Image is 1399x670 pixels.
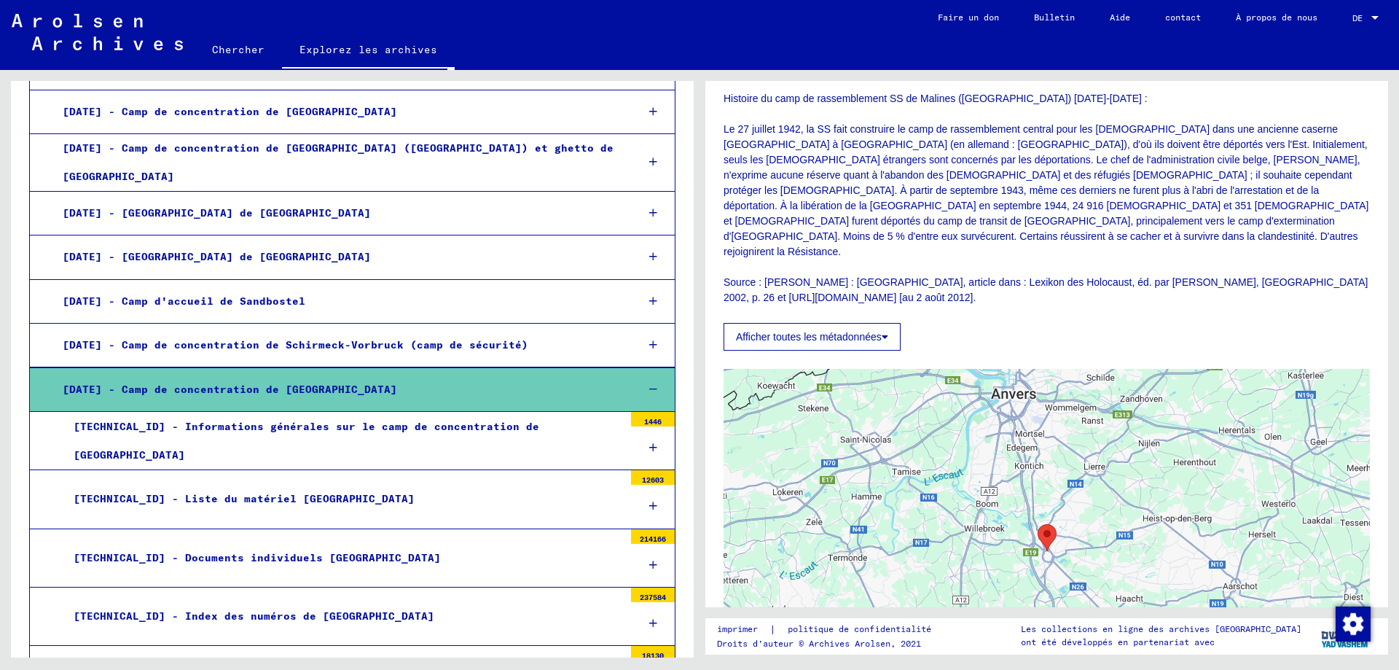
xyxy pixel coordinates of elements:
font: [DATE] - [GEOGRAPHIC_DATA] de [GEOGRAPHIC_DATA] [63,250,371,263]
img: Modifier le consentement [1336,607,1371,642]
font: [DATE] - Camp de concentration de [GEOGRAPHIC_DATA] [63,105,397,118]
a: Chercher [195,32,282,67]
font: imprimer [717,623,758,634]
img: Arolsen_neg.svg [12,14,183,50]
font: Bulletin [1034,12,1075,23]
font: Aide [1110,12,1130,23]
font: [TECHNICAL_ID] - Documents individuels [GEOGRAPHIC_DATA] [74,551,441,564]
font: [DATE] - Camp de concentration de Schirmeck-Vorbruck (camp de sécurité) [63,338,528,351]
font: 1446 [644,417,662,426]
img: yv_logo.png [1318,618,1373,654]
font: Afficher toutes les métadonnées [736,331,882,343]
font: À propos de nous [1236,12,1317,23]
font: | [769,623,776,636]
font: Chercher [212,43,264,56]
font: [TECHNICAL_ID] - Index des numéros de [GEOGRAPHIC_DATA] [74,609,434,623]
font: [TECHNICAL_ID] - Liste du matériel [GEOGRAPHIC_DATA] [74,492,415,505]
button: Afficher toutes les métadonnées [724,323,901,351]
font: 18130 [642,651,664,661]
font: contact [1165,12,1201,23]
div: Camp de déportation SS de Malines (Malines) [1038,524,1057,551]
font: [DATE] - Camp de concentration de [GEOGRAPHIC_DATA] [63,383,397,396]
font: Le 27 juillet 1942, la SS fait construire le camp de rassemblement central pour les [DEMOGRAPHIC_... [724,123,1368,257]
font: Les collections en ligne des archives [GEOGRAPHIC_DATA] [1021,623,1301,634]
font: politique de confidentialité [788,623,931,634]
a: Explorez les archives [282,32,455,70]
font: [DATE] - Camp de concentration de [GEOGRAPHIC_DATA] ([GEOGRAPHIC_DATA]) et ghetto de [GEOGRAPHIC_... [63,141,614,183]
font: 12603 [642,475,664,485]
font: 214166 [640,534,666,544]
font: Source : [PERSON_NAME] : [GEOGRAPHIC_DATA], article dans : Lexikon des Holocaust, éd. par [PERSON... [724,276,1368,303]
a: politique de confidentialité [776,622,949,637]
font: Histoire du camp de rassemblement SS de Malines ([GEOGRAPHIC_DATA]) [DATE]-[DATE] : [724,93,1148,104]
font: ont été développés en partenariat avec [1021,636,1215,647]
font: Explorez les archives [299,43,437,56]
a: imprimer [717,622,769,637]
font: 237584 [640,593,666,602]
font: Faire un don [938,12,999,23]
font: [DATE] - Camp d'accueil de Sandbostel [63,295,305,308]
font: [TECHNICAL_ID] - Informations générales sur le camp de concentration de [GEOGRAPHIC_DATA] [74,420,539,461]
font: Droits d'auteur © Archives Arolsen, 2021 [717,638,921,649]
font: [DATE] - [GEOGRAPHIC_DATA] de [GEOGRAPHIC_DATA] [63,206,371,219]
font: DE [1352,12,1363,23]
